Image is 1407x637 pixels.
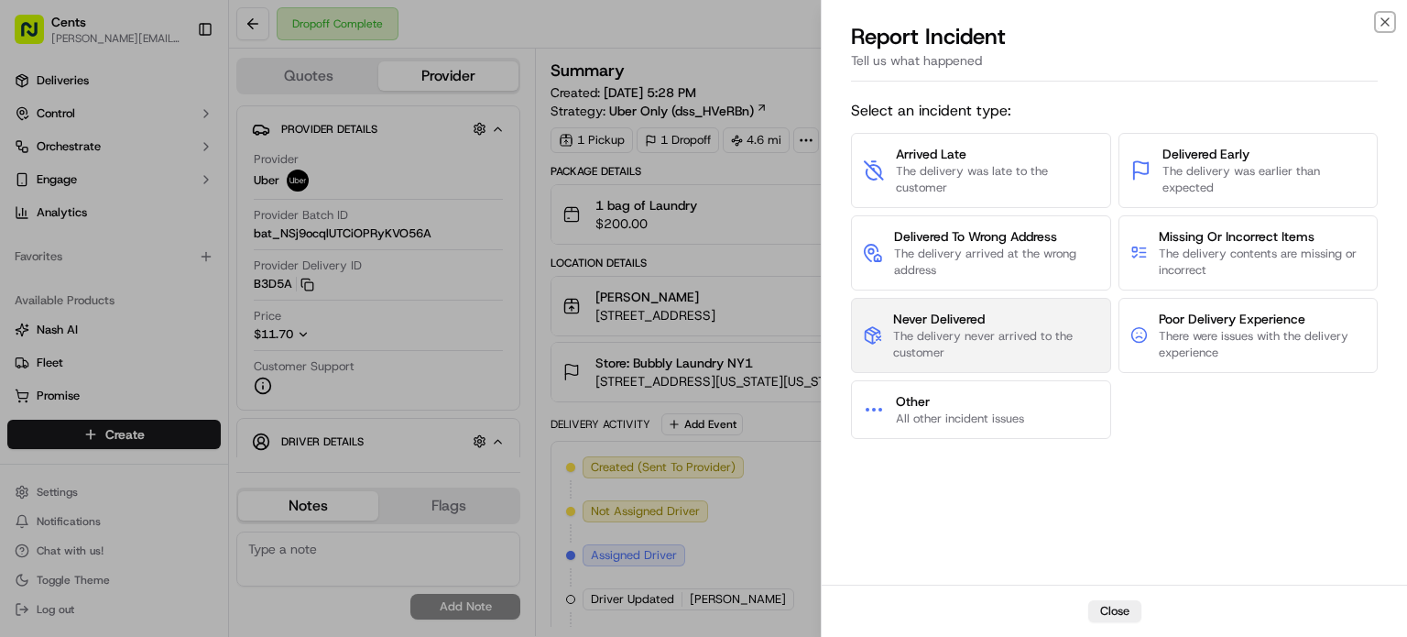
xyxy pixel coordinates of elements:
button: Delivered EarlyThe delivery was earlier than expected [1118,133,1379,208]
button: Close [1088,600,1141,622]
div: 💻 [155,268,169,282]
img: 1736555255976-a54dd68f-1ca7-489b-9aae-adbdc363a1c4 [18,175,51,208]
span: Missing Or Incorrect Items [1159,227,1366,246]
button: Arrived LateThe delivery was late to the customer [851,133,1111,208]
a: Powered byPylon [129,310,222,324]
span: API Documentation [173,266,294,284]
a: 💻API Documentation [147,258,301,291]
button: Delivered To Wrong AddressThe delivery arrived at the wrong address [851,215,1111,291]
span: The delivery contents are missing or incorrect [1159,246,1366,279]
span: Select an incident type: [851,100,1378,122]
span: All other incident issues [896,411,1024,427]
p: Report Incident [851,22,1006,51]
span: Arrived Late [896,145,1099,163]
span: The delivery was earlier than expected [1162,163,1366,196]
span: The delivery never arrived to the customer [893,328,1098,361]
div: 📗 [18,268,33,282]
span: Poor Delivery Experience [1159,310,1366,328]
span: The delivery was late to the customer [896,163,1099,196]
img: Nash [18,18,55,55]
button: Missing Or Incorrect ItemsThe delivery contents are missing or incorrect [1118,215,1379,291]
span: Delivered Early [1162,145,1366,163]
div: Tell us what happened [851,51,1378,82]
button: Never DeliveredThe delivery never arrived to the customer [851,298,1111,373]
span: Knowledge Base [37,266,140,284]
span: The delivery arrived at the wrong address [894,246,1099,279]
button: Start new chat [311,181,333,203]
span: Delivered To Wrong Address [894,227,1099,246]
input: Got a question? Start typing here... [48,118,330,137]
button: Poor Delivery ExperienceThere were issues with the delivery experience [1118,298,1379,373]
button: OtherAll other incident issues [851,380,1111,439]
div: Start new chat [62,175,300,193]
span: Other [896,392,1024,411]
span: Pylon [182,311,222,324]
p: Welcome 👋 [18,73,333,103]
span: There were issues with the delivery experience [1159,328,1366,361]
span: Never Delivered [893,310,1098,328]
a: 📗Knowledge Base [11,258,147,291]
div: We're available if you need us! [62,193,232,208]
